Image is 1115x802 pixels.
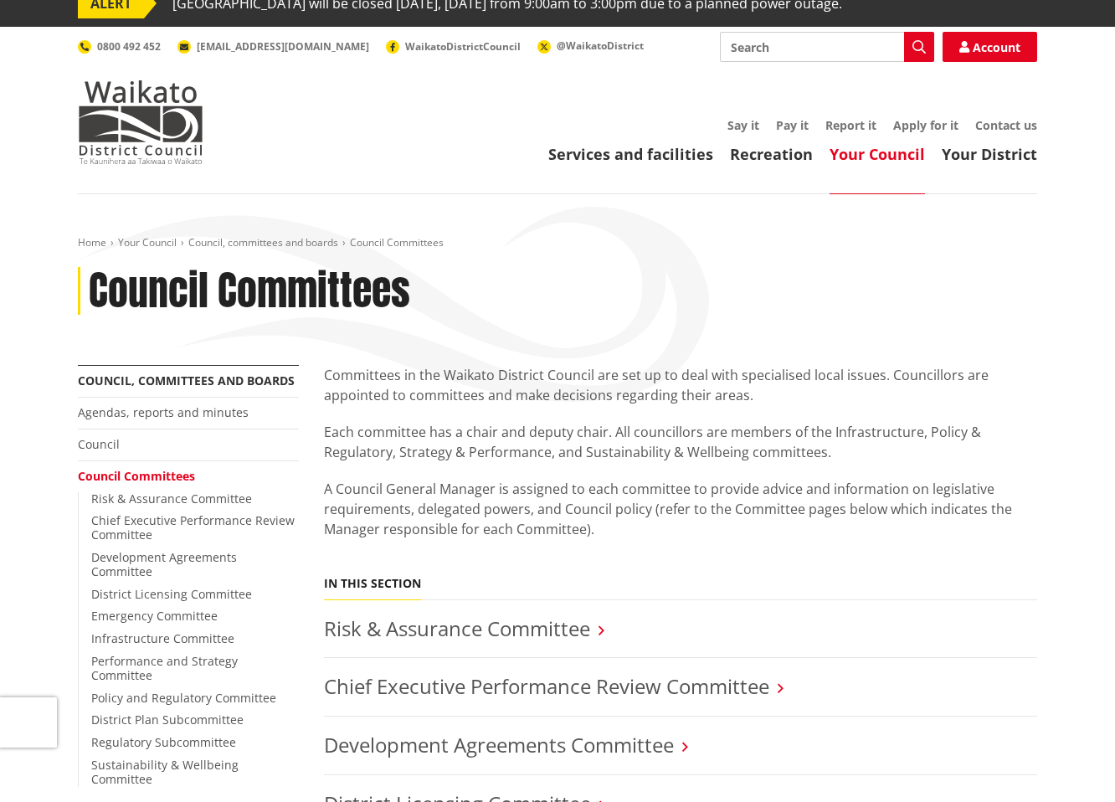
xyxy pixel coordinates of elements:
[91,512,295,542] a: Chief Executive Performance Review Committee
[97,39,161,54] span: 0800 492 452
[324,672,769,700] a: Chief Executive Performance Review Committee
[324,731,674,758] a: Development Agreements Committee
[324,365,1037,405] p: Committees in the Waikato District Council are set up to deal with specialised local issues. Coun...
[91,491,252,506] a: Risk & Assurance Committee
[727,117,759,133] a: Say it
[177,39,369,54] a: [EMAIL_ADDRESS][DOMAIN_NAME]
[1038,732,1098,792] iframe: Messenger Launcher
[78,404,249,420] a: Agendas, reports and minutes
[78,236,1037,250] nav: breadcrumb
[548,144,713,164] a: Services and facilities
[405,39,521,54] span: WaikatoDistrictCouncil
[537,39,644,53] a: @WaikatoDistrict
[975,117,1037,133] a: Contact us
[91,586,252,602] a: District Licensing Committee
[78,373,295,388] a: Council, committees and boards
[91,734,236,750] a: Regulatory Subcommittee
[91,712,244,727] a: District Plan Subcommittee
[324,614,590,642] a: Risk & Assurance Committee
[91,653,238,683] a: Performance and Strategy Committee
[324,577,421,591] h5: In this section
[197,39,369,54] span: [EMAIL_ADDRESS][DOMAIN_NAME]
[118,235,177,249] a: Your Council
[386,39,521,54] a: WaikatoDistrictCouncil
[78,235,106,249] a: Home
[324,422,1037,462] p: Each committee has a chair and deputy chair. All councillors are members of the Infrastructure, P...
[91,757,239,787] a: Sustainability & Wellbeing Committee
[91,630,234,646] a: Infrastructure Committee
[830,144,925,164] a: Your Council
[78,468,195,484] a: Council Committees
[91,690,276,706] a: Policy and Regulatory Committee
[942,144,1037,164] a: Your District
[730,144,813,164] a: Recreation
[324,479,1037,559] p: A Council General Manager is assigned to each committee to provide advice and information on legi...
[89,267,410,316] h1: Council Committees
[776,117,809,133] a: Pay it
[893,117,958,133] a: Apply for it
[91,608,218,624] a: Emergency Committee
[943,32,1037,62] a: Account
[78,80,203,164] img: Waikato District Council - Te Kaunihera aa Takiwaa o Waikato
[825,117,876,133] a: Report it
[188,235,338,249] a: Council, committees and boards
[350,235,444,249] span: Council Committees
[720,32,934,62] input: Search input
[91,549,237,579] a: Development Agreements Committee
[78,436,120,452] a: Council
[78,39,161,54] a: 0800 492 452
[557,39,644,53] span: @WaikatoDistrict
